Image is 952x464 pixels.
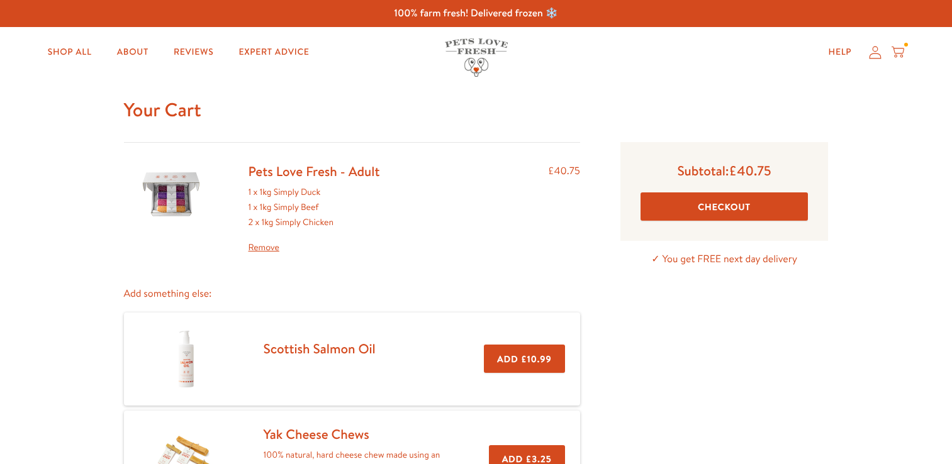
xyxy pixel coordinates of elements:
a: About [107,40,159,65]
a: Help [819,40,862,65]
p: Subtotal: [641,162,809,179]
button: Checkout [641,192,809,221]
a: Yak Cheese Chews [264,425,369,443]
a: Pets Love Fresh - Adult [249,162,380,180]
span: £40.75 [729,162,771,180]
img: Scottish Salmon Oil [155,328,218,390]
div: £40.75 [548,163,580,255]
a: Remove [249,240,380,255]
h1: Your Cart [124,97,829,122]
a: Shop All [38,40,102,65]
a: Reviews [164,40,223,65]
a: Scottish Salmon Oil [264,340,376,358]
img: Pets Love Fresh [445,38,508,77]
button: Add £10.99 [484,345,564,373]
p: Add something else: [124,285,580,302]
p: ✓ You get FREE next day delivery [620,251,829,268]
a: Expert Advice [228,40,319,65]
div: 1 x 1kg Simply Duck 1 x 1kg Simply Beef 2 x 1kg Simply Chicken [249,185,380,255]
